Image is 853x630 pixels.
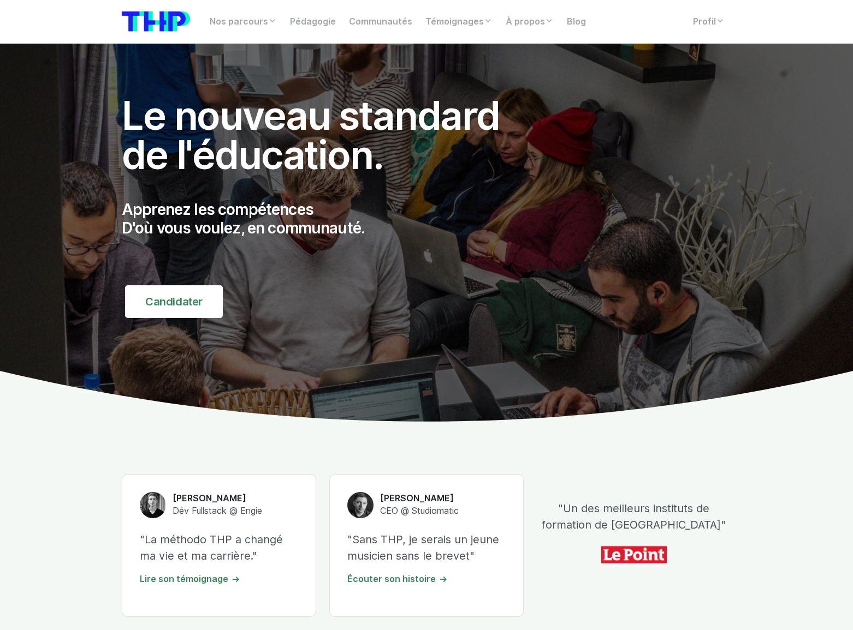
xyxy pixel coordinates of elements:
a: Lire son témoignage [140,574,240,584]
span: Dév Fullstack @ Engie [173,506,262,516]
a: Nos parcours [203,11,283,33]
h6: [PERSON_NAME] [380,493,459,505]
a: Témoignages [419,11,499,33]
a: Blog [560,11,593,33]
h6: [PERSON_NAME] [173,493,262,505]
span: CEO @ Studiomatic [380,506,459,516]
img: Anthony [347,492,374,518]
a: Candidater [125,285,223,318]
p: "Un des meilleurs instituts de formation de [GEOGRAPHIC_DATA]" [537,500,731,533]
a: À propos [499,11,560,33]
a: Pédagogie [283,11,342,33]
p: Apprenez les compétences D'où vous voulez, en communauté. [122,201,524,237]
a: Communautés [342,11,419,33]
h1: Le nouveau standard de l'éducation. [122,96,524,175]
img: icon [601,542,667,568]
a: Écouter son histoire [347,574,448,584]
img: Titouan [140,492,166,518]
p: "Sans THP, je serais un jeune musicien sans le brevet" [347,531,506,564]
p: "La méthodo THP a changé ma vie et ma carrière." [140,531,298,564]
a: Profil [686,11,731,33]
img: logo [122,11,190,32]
